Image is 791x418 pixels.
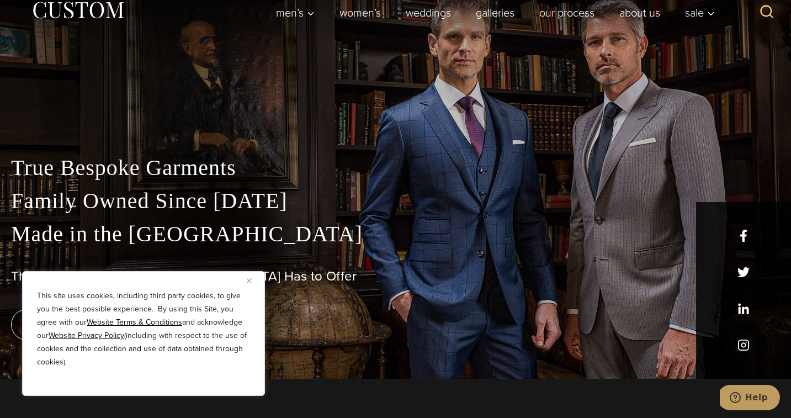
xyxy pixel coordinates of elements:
[327,2,394,24] a: Women’s
[49,330,124,341] a: Website Privacy Policy
[527,2,607,24] a: Our Process
[11,151,780,251] p: True Bespoke Garments Family Owned Since [DATE] Made in the [GEOGRAPHIC_DATA]
[264,2,721,24] nav: Primary Navigation
[673,2,721,24] button: Sale sub menu toggle
[37,289,250,369] p: This site uses cookies, including third party cookies, to give you the best possible experience. ...
[11,268,780,284] h1: The Best Custom Suits [GEOGRAPHIC_DATA] Has to Offer
[720,385,780,412] iframe: Opens a widget where you can chat to one of our agents
[264,2,327,24] button: Men’s sub menu toggle
[464,2,527,24] a: Galleries
[247,278,252,283] img: Close
[394,2,464,24] a: weddings
[11,309,166,340] a: book an appointment
[87,316,182,328] a: Website Terms & Conditions
[607,2,673,24] a: About Us
[247,274,260,287] button: Close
